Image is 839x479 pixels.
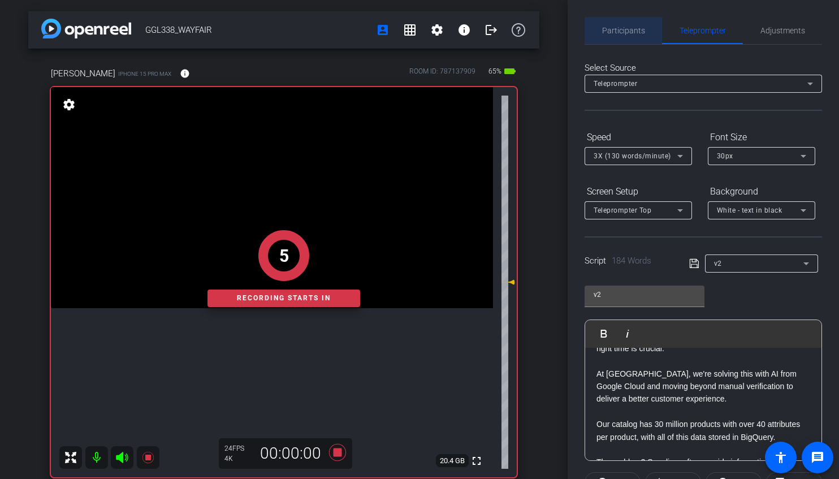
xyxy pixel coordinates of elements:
[596,368,810,405] p: At [GEOGRAPHIC_DATA], we're solving this with AI from Google Cloud and moving beyond manual verif...
[585,128,692,147] div: Speed
[811,451,824,464] mat-icon: message
[774,451,788,464] mat-icon: accessibility
[207,290,360,307] div: Recording starts in
[594,206,651,214] span: Teleprompter Top
[594,288,695,301] input: Title
[612,256,651,266] span: 184 Words
[594,152,671,160] span: 3X (130 words/minute)
[279,243,289,269] div: 5
[714,260,722,267] span: v2
[717,152,733,160] span: 30px
[602,27,645,34] span: Participants
[585,182,692,201] div: Screen Setup
[430,23,444,37] mat-icon: settings
[594,80,637,88] span: Teleprompter
[485,23,498,37] mat-icon: logout
[145,19,369,41] span: GGL338_WAYFAIR
[41,19,131,38] img: app-logo
[708,182,815,201] div: Background
[717,206,782,214] span: White - text in black
[585,62,822,75] div: Select Source
[760,27,805,34] span: Adjustments
[596,418,810,443] p: Our catalog has 30 million products with over 40 attributes per product, with all of this data st...
[457,23,471,37] mat-icon: info
[680,27,726,34] span: Teleprompter
[708,128,815,147] div: Font Size
[376,23,390,37] mat-icon: account_box
[585,254,673,267] div: Script
[403,23,417,37] mat-icon: grid_on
